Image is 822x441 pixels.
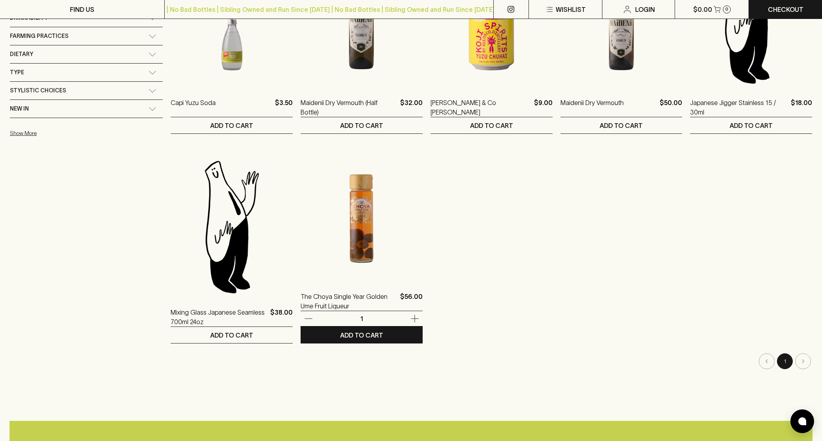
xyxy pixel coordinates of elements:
p: $38.00 [270,308,293,327]
a: Maidenii Dry Vermouth [561,98,624,117]
p: ADD TO CART [340,121,383,130]
span: Dietary [10,49,33,59]
button: ADD TO CART [301,327,423,343]
div: Farming Practices [10,27,163,45]
a: Japanese Jigger Stainless 15 / 30ml [690,98,788,117]
button: ADD TO CART [431,117,553,133]
button: ADD TO CART [690,117,812,133]
span: New In [10,104,29,114]
p: $0.00 [693,5,712,14]
p: ADD TO CART [210,121,253,130]
div: New In [10,100,163,118]
p: $3.50 [275,98,293,117]
a: [PERSON_NAME] & Co [PERSON_NAME] [431,98,531,117]
nav: pagination navigation [171,353,812,369]
a: Capi Yuzu Soda [171,98,216,117]
button: Show More [10,125,113,141]
p: Wishlist [556,5,586,14]
p: $18.00 [791,98,812,117]
p: ADD TO CART [600,121,643,130]
button: ADD TO CART [561,117,683,133]
a: The Choya Single Year Golden Ume Fruit Liqueur [301,292,397,311]
p: $9.00 [534,98,553,117]
span: Stylistic Choices [10,86,66,96]
img: Blackhearts & Sparrows Man [171,158,293,296]
div: Stylistic Choices [10,82,163,99]
span: Farming Practices [10,31,68,41]
p: Login [635,5,655,14]
p: 1 [352,314,371,323]
p: ADD TO CART [470,121,513,130]
p: FIND US [70,5,94,14]
p: ADD TO CART [730,121,773,130]
a: Mixing Glass Japanese Seamless 700ml 24oz [171,308,267,327]
p: 0 [725,7,728,11]
button: page 1 [777,353,793,369]
p: Checkout [768,5,803,14]
p: $56.00 [400,292,423,311]
img: bubble-icon [798,417,806,425]
p: $50.00 [660,98,682,117]
img: The Choya Single Year Golden Ume Fruit Liqueur [301,142,423,280]
button: ADD TO CART [171,327,293,343]
a: Maidenii Dry Vermouth (Half Bottle) [301,98,397,117]
div: Dietary [10,45,163,63]
p: ADD TO CART [340,330,383,340]
button: ADD TO CART [301,117,423,133]
button: ADD TO CART [171,117,293,133]
span: Type [10,68,24,77]
p: $32.00 [400,98,423,117]
p: ADD TO CART [210,330,253,340]
div: Type [10,64,163,81]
